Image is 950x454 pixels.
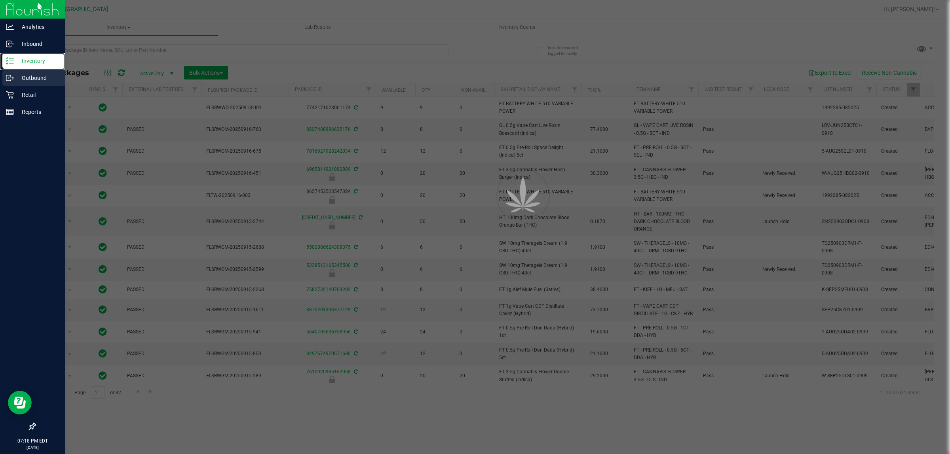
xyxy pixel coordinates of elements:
[6,23,14,31] inline-svg: Analytics
[6,57,14,65] inline-svg: Inventory
[14,73,61,83] p: Outbound
[14,107,61,117] p: Reports
[14,56,61,66] p: Inventory
[6,40,14,48] inline-svg: Inbound
[4,437,61,445] p: 07:18 PM EDT
[14,90,61,100] p: Retail
[4,445,61,450] p: [DATE]
[6,74,14,82] inline-svg: Outbound
[14,22,61,32] p: Analytics
[8,391,32,414] iframe: Resource center
[14,39,61,49] p: Inbound
[6,108,14,116] inline-svg: Reports
[6,91,14,99] inline-svg: Retail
